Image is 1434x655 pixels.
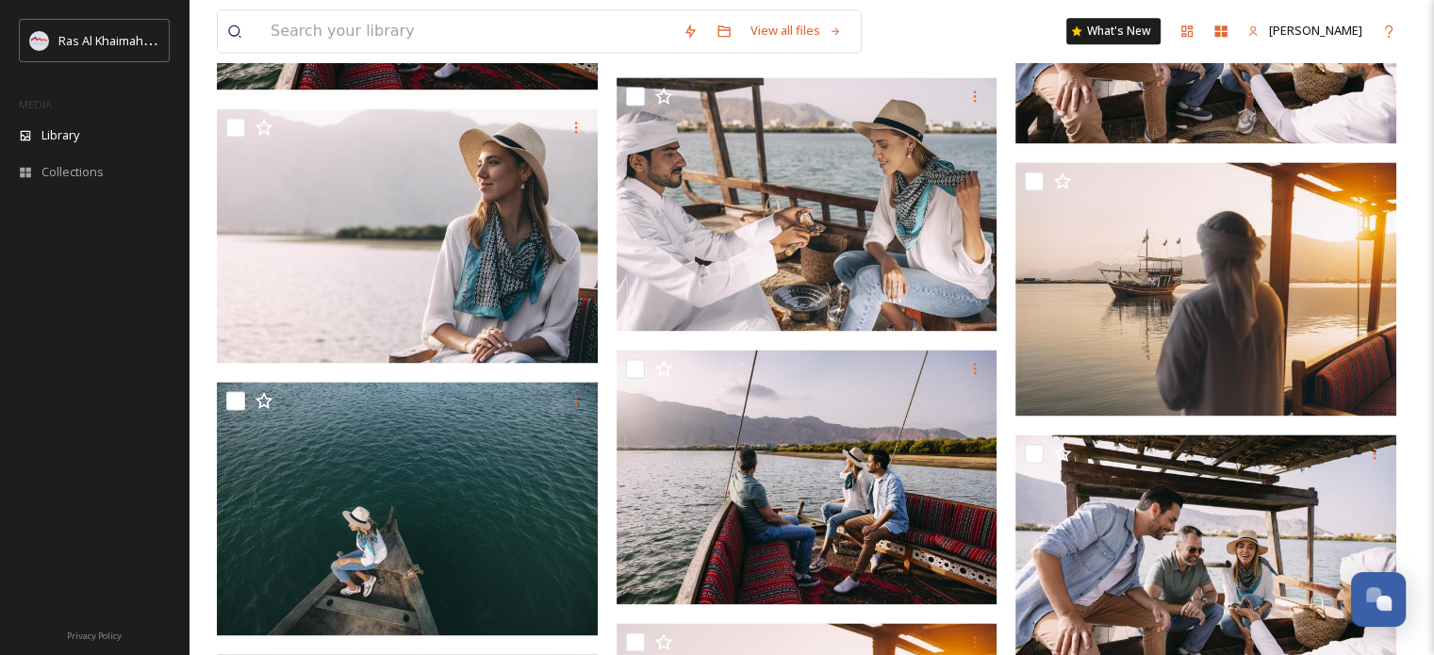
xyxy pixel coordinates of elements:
[67,630,122,642] span: Privacy Policy
[617,350,997,604] img: Al Suwaidi Pearl farm.jpg
[261,10,673,52] input: Search your library
[741,12,851,49] a: View all files
[217,108,598,363] img: Suwaidi Pearl Farm .jpg
[30,31,49,50] img: Logo_RAKTDA_RGB-01.png
[1238,12,1372,49] a: [PERSON_NAME]
[1066,18,1161,44] a: What's New
[41,126,79,144] span: Library
[1351,572,1406,627] button: Open Chat
[67,623,122,646] a: Privacy Policy
[1269,22,1362,39] span: [PERSON_NAME]
[1015,162,1396,417] img: Suwaidi Pearl farm.jpg
[617,77,997,332] img: Al Suwaidi Pearl farm.jpg
[19,97,52,111] span: MEDIA
[41,163,104,181] span: Collections
[58,31,325,49] span: Ras Al Khaimah Tourism Development Authority
[217,382,598,636] img: Al Suwaidi Pearl farm.jpg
